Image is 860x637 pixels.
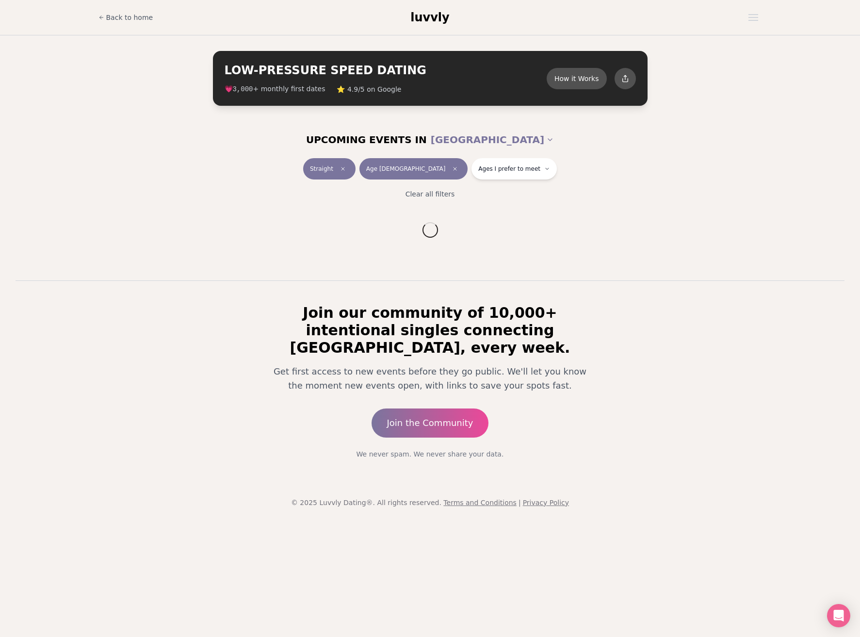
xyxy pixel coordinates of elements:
[225,84,325,94] span: 💗 + monthly first dates
[337,163,349,175] span: Clear event type filter
[303,158,356,180] button: StraightClear event type filter
[827,604,850,627] div: Open Intercom Messenger
[260,449,601,459] p: We never spam. We never share your data.
[306,133,427,147] span: UPCOMING EVENTS IN
[98,8,153,27] a: Back to home
[443,499,517,506] a: Terms and Conditions
[449,163,461,175] span: Clear age
[310,165,333,173] span: Straight
[478,165,540,173] span: Ages I prefer to meet
[547,68,607,89] button: How it Works
[359,158,468,180] button: Age [DEMOGRAPHIC_DATA]Clear age
[519,499,521,506] span: |
[471,158,557,180] button: Ages I prefer to meet
[372,408,489,438] a: Join the Community
[410,11,449,24] span: luvvly
[523,499,569,506] a: Privacy Policy
[267,364,593,393] p: Get first access to new events before they go public. We'll let you know the moment new events op...
[8,498,852,507] p: © 2025 Luvvly Dating®. All rights reserved.
[225,63,547,78] h2: LOW-PRESSURE SPEED DATING
[260,304,601,357] h2: Join our community of 10,000+ intentional singles connecting [GEOGRAPHIC_DATA], every week.
[337,84,401,94] span: ⭐ 4.9/5 on Google
[745,10,762,25] button: Open menu
[400,183,461,205] button: Clear all filters
[233,85,253,93] span: 3,000
[106,13,153,22] span: Back to home
[431,129,554,150] button: [GEOGRAPHIC_DATA]
[366,165,445,173] span: Age [DEMOGRAPHIC_DATA]
[410,10,449,25] a: luvvly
